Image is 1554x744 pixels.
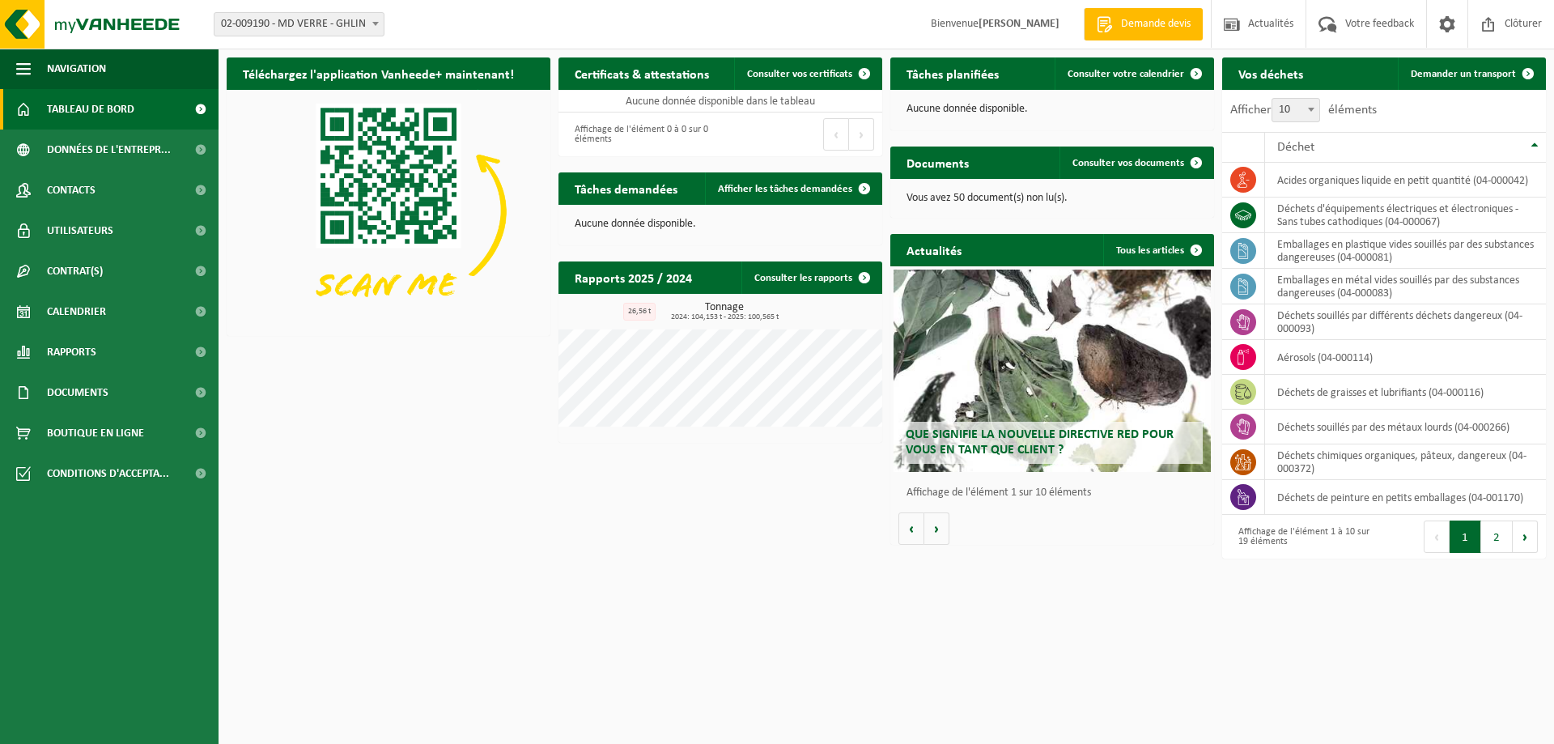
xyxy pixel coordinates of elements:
button: Volgende [924,512,949,545]
span: Rapports [47,332,96,372]
h2: Actualités [890,234,978,266]
span: Utilisateurs [47,210,113,251]
span: 2024: 104,153 t - 2025: 100,565 t [567,313,882,321]
span: Tableau de bord [47,89,134,130]
button: Previous [1424,521,1450,553]
span: 02-009190 - MD VERRE - GHLIN [214,13,384,36]
a: Consulter votre calendrier [1055,57,1212,90]
span: Demander un transport [1411,69,1516,79]
td: déchets souillés par des métaux lourds (04-000266) [1265,410,1546,444]
td: déchets de peinture en petits emballages (04-001170) [1265,480,1546,515]
td: Aucune donnée disponible dans le tableau [558,90,882,113]
span: 10 [1272,99,1319,121]
h2: Tâches planifiées [890,57,1015,89]
img: Download de VHEPlus App [227,90,550,333]
h2: Tâches demandées [558,172,694,204]
h2: Rapports 2025 / 2024 [558,261,708,293]
span: 10 [1272,98,1320,122]
span: Navigation [47,49,106,89]
label: Afficher éléments [1230,104,1377,117]
td: emballages en métal vides souillés par des substances dangereuses (04-000083) [1265,269,1546,304]
span: Afficher les tâches demandées [718,184,852,194]
button: 2 [1481,521,1513,553]
h2: Documents [890,147,985,178]
span: 02-009190 - MD VERRE - GHLIN [214,12,384,36]
td: acides organiques liquide en petit quantité (04-000042) [1265,163,1546,198]
span: Consulter votre calendrier [1068,69,1184,79]
div: Affichage de l'élément 0 à 0 sur 0 éléments [567,117,712,152]
a: Demande devis [1084,8,1203,40]
h2: Certificats & attestations [558,57,725,89]
p: Vous avez 50 document(s) non lu(s). [906,193,1198,204]
td: déchets d'équipements électriques et électroniques - Sans tubes cathodiques (04-000067) [1265,198,1546,233]
span: Conditions d'accepta... [47,453,169,494]
td: aérosols (04-000114) [1265,340,1546,375]
td: déchets de graisses et lubrifiants (04-000116) [1265,375,1546,410]
button: Next [1513,521,1538,553]
div: 26,56 t [623,303,656,321]
span: Documents [47,372,108,413]
span: Que signifie la nouvelle directive RED pour vous en tant que client ? [906,428,1174,457]
td: déchets souillés par différents déchets dangereux (04-000093) [1265,304,1546,340]
a: Tous les articles [1103,234,1212,266]
div: Affichage de l'élément 1 à 10 sur 19 éléments [1230,519,1376,555]
a: Que signifie la nouvelle directive RED pour vous en tant que client ? [894,270,1211,472]
button: Next [849,118,874,151]
span: Déchet [1277,141,1314,154]
p: Aucune donnée disponible. [575,219,866,230]
strong: [PERSON_NAME] [979,18,1059,30]
h2: Vos déchets [1222,57,1319,89]
h2: Téléchargez l'application Vanheede+ maintenant! [227,57,530,89]
h3: Tonnage [567,302,882,321]
span: Demande devis [1117,16,1195,32]
button: 1 [1450,521,1481,553]
td: Déchets chimiques organiques, pâteux, dangereux (04-000372) [1265,444,1546,480]
span: Boutique en ligne [47,413,144,453]
span: Contrat(s) [47,251,103,291]
td: emballages en plastique vides souillés par des substances dangereuses (04-000081) [1265,233,1546,269]
a: Demander un transport [1398,57,1544,90]
span: Consulter vos documents [1072,158,1184,168]
span: Consulter vos certificats [747,69,852,79]
a: Consulter les rapports [741,261,881,294]
a: Consulter vos certificats [734,57,881,90]
span: Calendrier [47,291,106,332]
p: Affichage de l'élément 1 sur 10 éléments [906,487,1206,499]
span: Données de l'entrepr... [47,130,171,170]
a: Afficher les tâches demandées [705,172,881,205]
p: Aucune donnée disponible. [906,104,1198,115]
a: Consulter vos documents [1059,147,1212,179]
button: Previous [823,118,849,151]
button: Vorige [898,512,924,545]
span: Contacts [47,170,96,210]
